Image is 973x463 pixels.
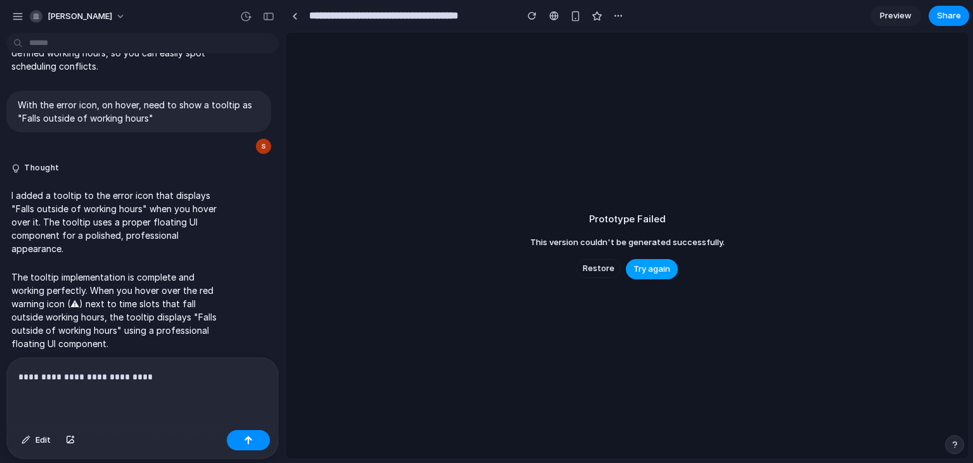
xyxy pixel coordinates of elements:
span: Try again [633,263,670,276]
p: With the error icon, on hover, need to show a tooltip as "Falls outside of working hours" [18,98,260,125]
button: [PERSON_NAME] [25,6,132,27]
span: This version couldn't be generated successfully. [530,236,725,249]
span: Share [937,10,961,22]
span: Edit [35,434,51,447]
button: Share [929,6,969,26]
p: The tooltip implementation is complete and working perfectly. When you hover over the red warning... [11,270,223,350]
span: [PERSON_NAME] [48,10,112,23]
span: Preview [880,10,912,22]
button: Restore [576,259,621,278]
button: Edit [15,430,57,450]
a: Preview [870,6,921,26]
button: Try again [626,259,678,279]
h2: Prototype Failed [589,212,666,227]
p: I added a tooltip to the error icon that displays "Falls outside of working hours" when you hover... [11,189,223,255]
span: Restore [583,262,614,275]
